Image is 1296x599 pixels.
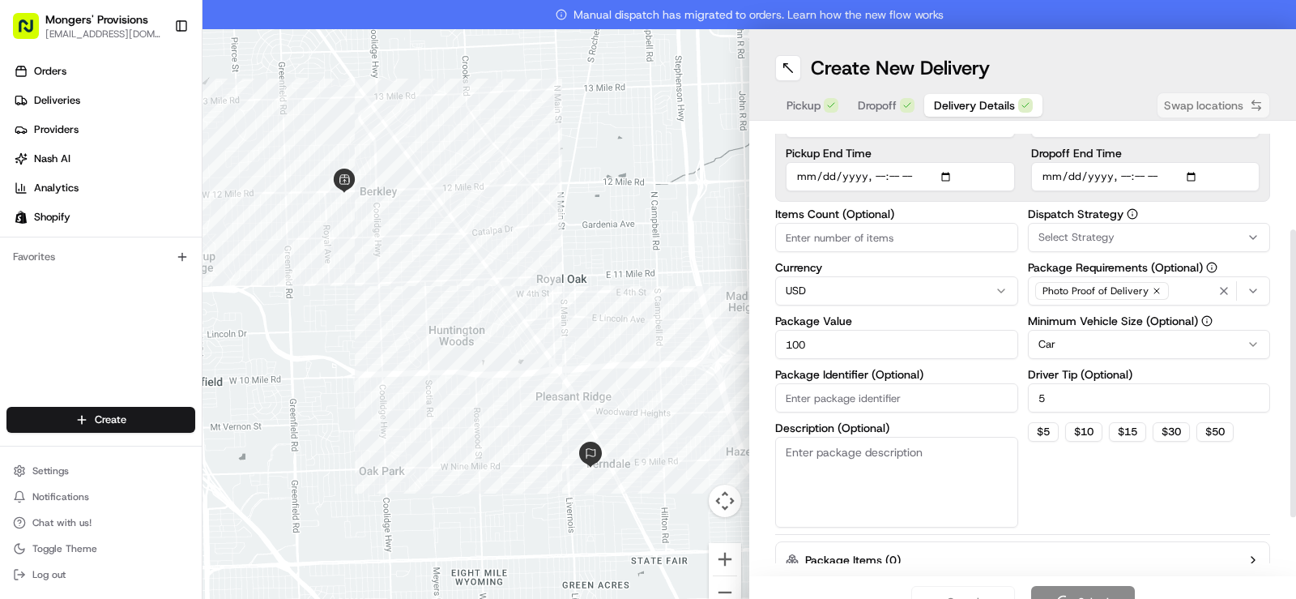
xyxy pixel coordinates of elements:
a: Providers [6,117,202,143]
a: Powered byPylon [114,401,196,414]
span: Select Strategy [1038,230,1115,245]
button: Package Items (0) [775,541,1270,579]
img: 1736555255976-a54dd68f-1ca7-489b-9aae-adbdc363a1c4 [16,155,45,184]
button: Package Requirements (Optional) [1206,262,1217,273]
button: [EMAIL_ADDRESS][DOMAIN_NAME] [45,28,161,41]
a: Analytics [6,175,202,201]
label: Package Items ( 0 ) [805,552,901,568]
span: Orders [34,64,66,79]
h1: Create New Delivery [811,55,990,81]
span: Create [95,413,126,427]
img: 1736555255976-a54dd68f-1ca7-489b-9aae-adbdc363a1c4 [32,252,45,265]
span: Settings [32,464,69,477]
span: Chat with us! [32,516,92,529]
label: Dispatch Strategy [1028,208,1271,220]
label: Package Requirements (Optional) [1028,262,1271,273]
button: Notifications [6,486,195,508]
span: Providers [34,122,79,137]
label: Minimum Vehicle Size (Optional) [1028,315,1271,327]
input: Enter package value [775,330,1018,359]
button: Create [6,407,195,433]
span: [PERSON_NAME] [50,251,131,264]
a: Orders [6,58,202,84]
img: Brigitte Vinadas [16,280,42,306]
span: Shopify [34,210,70,225]
button: Log out [6,563,195,586]
span: Photo Proof of Delivery [1042,285,1149,297]
span: • [134,251,140,264]
label: Dropoff End Time [1031,148,1260,159]
input: Enter package identifier [775,383,1018,413]
button: $50 [1196,422,1234,442]
span: Manual dispatch has migrated to orders. Learn how the new flow works [556,6,944,23]
span: Pickup [787,97,821,113]
div: We're available if you need us! [73,171,223,184]
label: Driver Tip (Optional) [1028,369,1271,380]
span: Analytics [34,181,79,195]
label: Pickup End Time [786,148,1015,159]
button: $15 [1109,422,1146,442]
input: Clear [42,105,267,122]
img: 4920774857489_3d7f54699973ba98c624_72.jpg [34,155,63,184]
img: Shopify logo [15,211,28,224]
span: Notifications [32,490,89,503]
span: Toggle Theme [32,542,97,555]
span: Knowledge Base [32,362,124,379]
span: Nash AI [34,152,70,166]
span: [DATE] [143,295,177,308]
span: [PERSON_NAME] [50,295,131,308]
a: Deliveries [6,88,202,113]
button: $10 [1065,422,1102,442]
span: Log out [32,568,66,581]
button: Map camera controls [709,485,741,517]
a: 💻API Documentation [130,356,266,385]
button: Settings [6,460,195,482]
span: Delivery Details [934,97,1015,113]
button: Mongers' Provisions [45,11,148,28]
div: Favorites [6,244,195,270]
a: Nash AI [6,146,202,172]
a: Shopify [6,204,202,230]
label: Items Count (Optional) [775,208,1018,220]
div: 💻 [137,364,150,377]
button: Minimum Vehicle Size (Optional) [1201,315,1213,327]
span: API Documentation [153,362,260,379]
p: Welcome 👋 [16,65,295,91]
span: [DATE] [143,251,177,264]
img: 1736555255976-a54dd68f-1ca7-489b-9aae-adbdc363a1c4 [32,296,45,309]
label: Description (Optional) [775,422,1018,434]
div: Past conversations [16,211,109,224]
input: Enter number of items [775,223,1018,252]
input: Enter driver tip amount [1028,383,1271,413]
button: $5 [1028,422,1059,442]
button: Select Strategy [1028,223,1271,252]
img: Grace Nketiah [16,236,42,262]
label: Package Identifier (Optional) [775,369,1018,380]
button: Mongers' Provisions[EMAIL_ADDRESS][DOMAIN_NAME] [6,6,168,45]
button: Start new chat [275,160,295,179]
div: Start new chat [73,155,266,171]
img: Nash [16,16,49,49]
span: Dropoff [858,97,897,113]
button: See all [251,208,295,227]
button: $30 [1153,422,1190,442]
span: Pylon [161,402,196,414]
span: • [134,295,140,308]
span: Deliveries [34,93,80,108]
button: Dispatch Strategy [1127,208,1138,220]
div: 📗 [16,364,29,377]
button: Chat with us! [6,511,195,534]
button: Zoom in [709,543,741,575]
a: 📗Knowledge Base [10,356,130,385]
label: Package Value [775,315,1018,327]
button: Photo Proof of Delivery [1028,276,1271,306]
button: Toggle Theme [6,537,195,560]
label: Currency [775,262,1018,273]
